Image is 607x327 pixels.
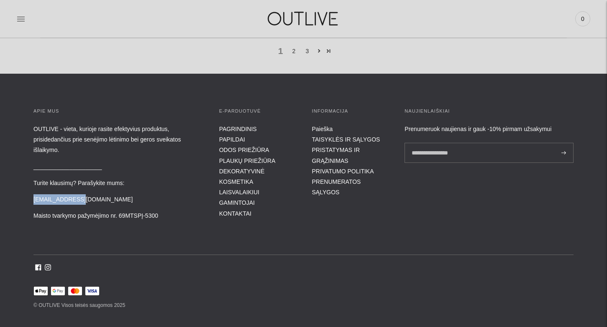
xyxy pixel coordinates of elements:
p: _____________________ [33,162,202,172]
h3: E-parduotuvė [219,107,295,116]
div: Prenumeruok naujienas ir gauk -10% pirmam užsakymui [405,124,574,134]
a: DEKORATYVINĖ KOSMETIKA [219,168,265,185]
h3: APIE MUS [33,107,202,116]
img: OUTLIVE [251,4,356,33]
a: Page 3 [301,46,314,56]
h3: INFORMACIJA [312,107,388,116]
a: PAGRINDINIS [219,126,257,132]
a: Page 5 [324,46,333,56]
a: PRISTATYMAS IR GRĄŽINIMAS [312,147,360,164]
a: PRENUMERATOS SĄLYGOS [312,178,361,196]
a: GAMINTOJAI [219,199,255,206]
a: PRIVATUMO POLITIKA [312,168,374,175]
a: ODOS PRIEŽIŪRA [219,147,269,153]
a: Page 2 [314,46,324,56]
a: Paieška [312,126,333,132]
a: PLAUKŲ PRIEŽIŪRA [219,157,276,164]
a: KONTAKTAI [219,210,251,217]
span: 0 [577,13,589,25]
a: 0 [575,10,590,28]
a: LAISVALAIKIUI [219,189,259,196]
p: [EMAIL_ADDRESS][DOMAIN_NAME] [33,194,202,205]
h3: Naujienlaiškiai [405,107,574,116]
p: Maisto tvarkymo pažymėjimo nr. 69MTSPĮ-5300 [33,211,202,221]
p: Turite klausimų? Parašykite mums: [33,178,202,188]
p: OUTLIVE - vieta, kurioje rasite efektyvius produktus, prisidedančius prie senėjimo lėtinimo bei g... [33,124,202,156]
a: TAISYKLĖS IR SĄLYGOS [312,136,380,143]
a: Page 2 [287,46,301,56]
p: © OUTLIVE Visos teisės saugomos 2025 [33,301,574,311]
a: PAPILDAI [219,136,245,143]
